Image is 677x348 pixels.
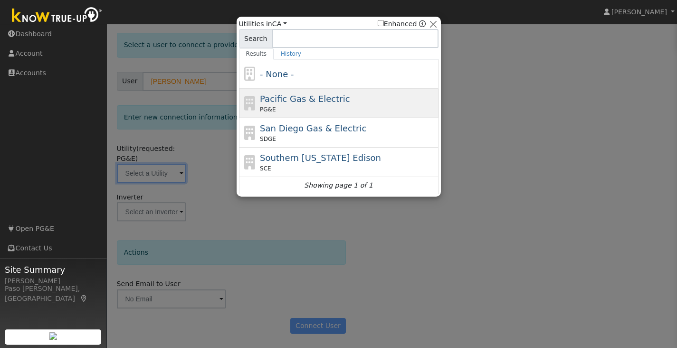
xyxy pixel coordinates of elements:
[260,135,276,143] span: SDGE
[304,180,372,190] i: Showing page 1 of 1
[5,276,102,286] div: [PERSON_NAME]
[5,263,102,276] span: Site Summary
[239,29,273,48] span: Search
[49,332,57,340] img: retrieve
[7,5,107,27] img: Know True-Up
[5,284,102,304] div: Paso [PERSON_NAME], [GEOGRAPHIC_DATA]
[274,48,308,60] a: History
[378,19,426,29] span: Show enhanced providers
[611,8,667,16] span: [PERSON_NAME]
[239,48,274,60] a: Results
[419,20,426,28] a: Enhanced Providers
[272,20,287,28] a: CA
[260,153,381,163] span: Southern [US_STATE] Edison
[378,20,384,26] input: Enhanced
[260,105,276,114] span: PG&E
[260,164,271,173] span: SCE
[260,69,294,79] span: - None -
[260,123,366,133] span: San Diego Gas & Electric
[239,19,287,29] span: Utilities in
[260,94,350,104] span: Pacific Gas & Electric
[378,19,417,29] label: Enhanced
[80,295,88,302] a: Map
